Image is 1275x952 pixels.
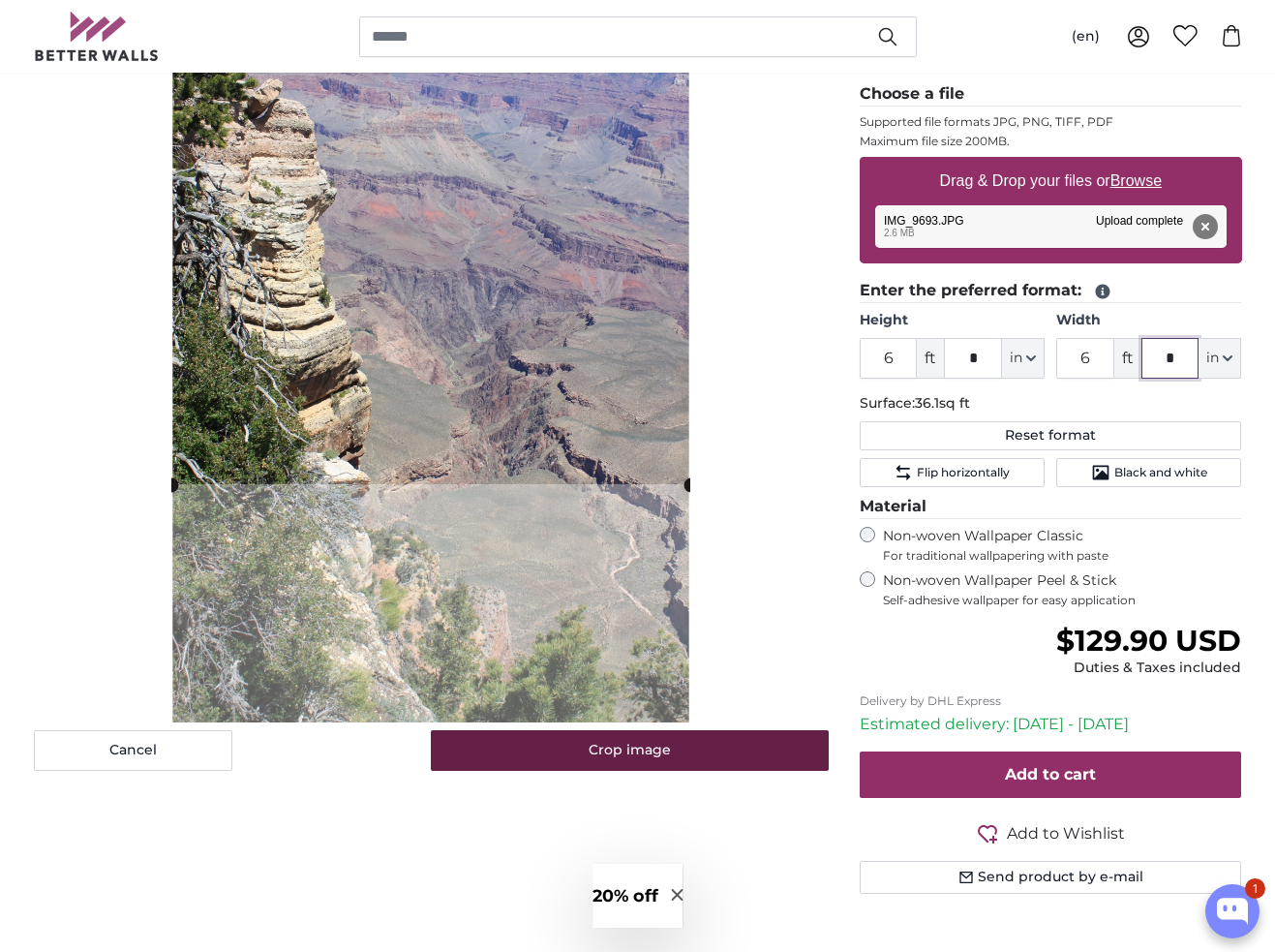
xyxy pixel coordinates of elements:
button: Send product by e-mail [860,861,1242,894]
button: Crop image [431,730,829,771]
span: in [1206,349,1219,368]
p: Delivery by DHL Express [860,693,1242,709]
p: Supported file formats JPG, PNG, TIFF, PDF [860,114,1242,130]
button: in [1002,338,1045,379]
span: Black and white [1114,465,1207,480]
button: Add to Wishlist [860,821,1242,845]
span: $129.90 USD [1056,623,1241,659]
label: Non-woven Wallpaper Peel & Stick [883,571,1242,608]
button: Flip horizontally [860,458,1045,487]
span: ft [1114,338,1141,379]
legend: Enter the preferred format: [860,279,1242,303]
span: Add to cart [1005,765,1096,783]
span: ft [917,338,944,379]
label: Width [1056,311,1241,330]
span: 36.1sq ft [915,394,970,412]
label: Non-woven Wallpaper Classic [883,527,1242,564]
legend: Material [860,495,1242,519]
p: Surface: [860,394,1242,414]
button: Black and white [1056,458,1241,487]
legend: Choose a file [860,82,1242,107]
span: Add to Wishlist [1007,822,1125,845]
div: Duties & Taxes included [1056,659,1241,678]
button: Add to cart [860,752,1242,798]
u: Browse [1110,172,1162,189]
span: Flip horizontally [917,465,1010,480]
button: Cancel [34,730,232,771]
div: 1 [1245,878,1265,899]
label: Height [860,311,1045,330]
label: Drag & Drop your files or [931,162,1169,200]
span: in [1010,349,1022,368]
button: Reset format [860,421,1242,450]
span: For traditional wallpapering with paste [883,548,1242,564]
button: Open chatbox [1205,884,1260,938]
button: (en) [1056,19,1115,54]
p: Estimated delivery: [DATE] - [DATE] [860,713,1242,736]
img: Betterwalls [34,12,160,61]
span: Self-adhesive wallpaper for easy application [883,593,1242,608]
p: Maximum file size 200MB. [860,134,1242,149]
button: in [1199,338,1241,379]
